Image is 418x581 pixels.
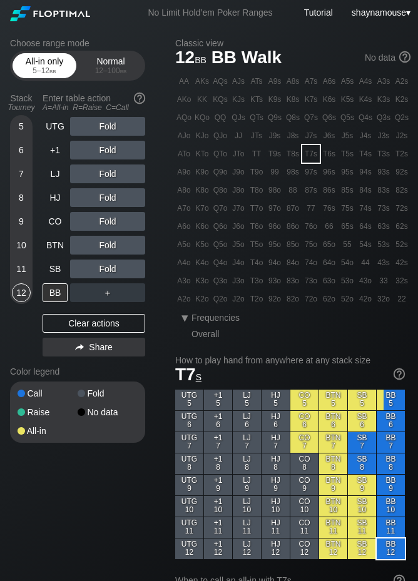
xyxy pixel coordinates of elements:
div: 93s [375,163,392,181]
div: +1 5 [204,390,232,410]
div: CO 10 [290,496,319,517]
div: No data [78,408,138,417]
div: A9s [266,73,283,90]
div: TT [248,145,265,163]
div: +1 8 [204,453,232,474]
div: +1 [43,141,68,159]
div: J5s [339,127,356,144]
div: T5s [339,145,356,163]
span: s [196,369,201,383]
div: K6o [193,218,211,235]
div: 98s [284,163,302,181]
div: CO 6 [290,411,319,432]
div: 9 [12,212,31,231]
div: JJ [230,127,247,144]
div: 82s [393,181,410,199]
div: 66 [320,218,338,235]
div: QQ [212,109,229,126]
div: BTN 6 [319,411,347,432]
div: All-in [18,427,78,435]
div: KTo [193,145,211,163]
div: HJ 7 [262,432,290,453]
div: 77 [302,200,320,217]
div: 98o [266,181,283,199]
div: 54o [339,254,356,271]
div: LJ 9 [233,475,261,495]
div: SB [43,260,68,278]
div: J9o [230,163,247,181]
div: SB 12 [348,538,376,559]
div: AKo [175,91,193,108]
div: ▾ [176,310,193,325]
div: +1 10 [204,496,232,517]
div: Q9s [266,109,283,126]
div: UTG 12 [175,538,203,559]
div: Fold [70,236,145,255]
div: Tourney [5,103,38,112]
div: 74s [357,200,374,217]
div: 82o [284,290,302,308]
div: BTN 12 [319,538,347,559]
div: 11 [12,260,31,278]
div: BTN 9 [319,475,347,495]
div: KK [193,91,211,108]
div: 12 [12,283,31,302]
div: ATo [175,145,193,163]
span: 12 [173,48,208,69]
div: 5 – 12 [18,66,71,75]
div: LJ 10 [233,496,261,517]
div: 7 [12,164,31,183]
div: J3s [375,127,392,144]
h2: Choose range mode [10,38,145,48]
a: Tutorial [304,8,333,18]
div: 62o [320,290,338,308]
div: UTG 6 [175,411,203,432]
div: A7o [175,200,193,217]
div: 94o [266,254,283,271]
div: BB 9 [377,475,405,495]
div: CO 8 [290,453,319,474]
div: 33 [375,272,392,290]
div: BB 6 [377,411,405,432]
div: T9s [266,145,283,163]
div: QJs [230,109,247,126]
div: +1 9 [204,475,232,495]
div: SB 5 [348,390,376,410]
div: Q8o [212,181,229,199]
div: A6o [175,218,193,235]
div: 95o [266,236,283,253]
span: bb [49,66,56,75]
div: T7o [248,200,265,217]
div: HJ 5 [262,390,290,410]
img: help.32db89a4.svg [133,91,146,105]
div: Call [18,389,78,398]
div: Q4s [357,109,374,126]
div: 42o [357,290,374,308]
div: 72s [393,200,410,217]
div: 52s [393,236,410,253]
div: A9o [175,163,193,181]
div: 53o [339,272,356,290]
div: 74o [302,254,320,271]
div: Fold [70,212,145,231]
div: HJ 9 [262,475,290,495]
div: AJo [175,127,193,144]
div: K4o [193,254,211,271]
img: help.32db89a4.svg [398,50,412,64]
div: LJ 7 [233,432,261,453]
span: bb [120,66,127,75]
div: T6o [248,218,265,235]
div: HJ 10 [262,496,290,517]
div: KJo [193,127,211,144]
div: A6s [320,73,338,90]
div: Q3o [212,272,229,290]
div: 10 [12,236,31,255]
div: J2s [393,127,410,144]
div: Fold [78,389,138,398]
div: BTN 7 [319,432,347,453]
div: SB 9 [348,475,376,495]
div: BB [43,283,68,302]
div: K8o [193,181,211,199]
div: Fold [70,141,145,159]
div: SB 8 [348,453,376,474]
